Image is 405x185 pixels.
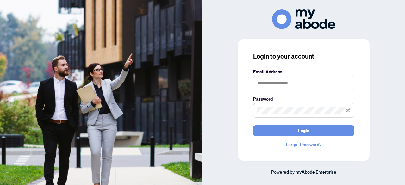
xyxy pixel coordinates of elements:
span: Enterprise [316,169,336,175]
img: ma-logo [272,9,335,29]
label: Email Address [253,68,354,75]
button: Login [253,125,354,136]
span: eye-invisible [346,108,350,113]
a: Forgot Password? [253,141,354,148]
label: Password [253,96,354,102]
span: Powered by [271,169,295,175]
h3: Login to your account [253,52,354,61]
a: myAbode [296,169,315,176]
span: Login [298,126,309,136]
